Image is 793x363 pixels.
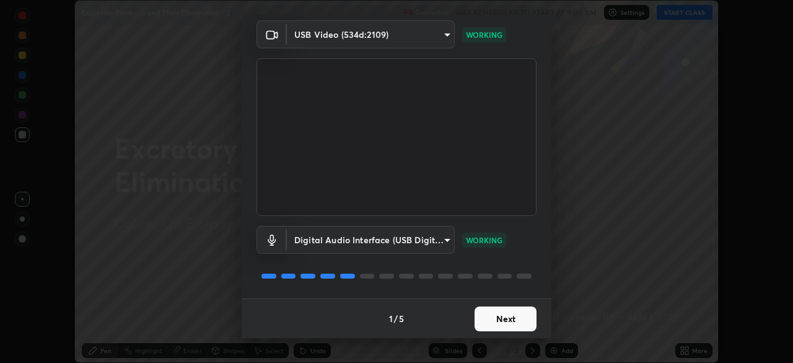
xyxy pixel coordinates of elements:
div: USB Video (534d:2109) [287,226,455,254]
h4: 5 [399,312,404,325]
p: WORKING [466,29,502,40]
h4: 1 [389,312,393,325]
div: USB Video (534d:2109) [287,20,455,48]
p: WORKING [466,235,502,246]
h4: / [394,312,398,325]
button: Next [475,307,537,331]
